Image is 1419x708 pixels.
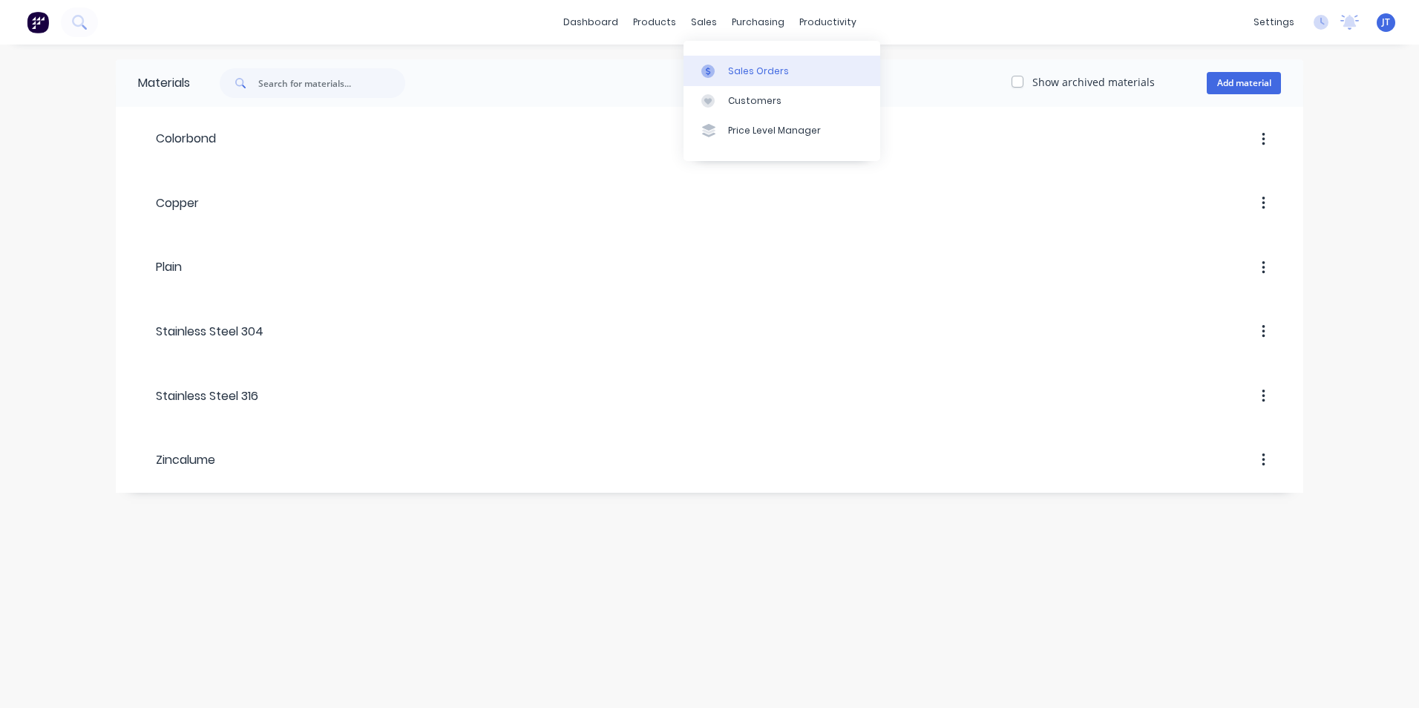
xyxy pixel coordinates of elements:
[27,11,49,33] img: Factory
[138,130,216,148] div: Colorbond
[728,94,781,108] div: Customers
[1382,16,1390,29] span: JT
[116,59,190,107] div: Materials
[626,11,684,33] div: products
[792,11,864,33] div: productivity
[138,451,215,469] div: Zincalume
[684,116,880,145] a: Price Level Manager
[724,11,792,33] div: purchasing
[684,11,724,33] div: sales
[728,124,821,137] div: Price Level Manager
[138,387,258,405] div: Stainless Steel 316
[728,65,789,78] div: Sales Orders
[138,258,182,276] div: Plain
[138,323,263,341] div: Stainless Steel 304
[1207,72,1281,94] button: Add material
[684,56,880,85] a: Sales Orders
[556,11,626,33] a: dashboard
[1246,11,1302,33] div: settings
[1032,74,1155,90] label: Show archived materials
[138,194,199,212] div: Copper
[258,68,405,98] input: Search for materials...
[684,86,880,116] a: Customers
